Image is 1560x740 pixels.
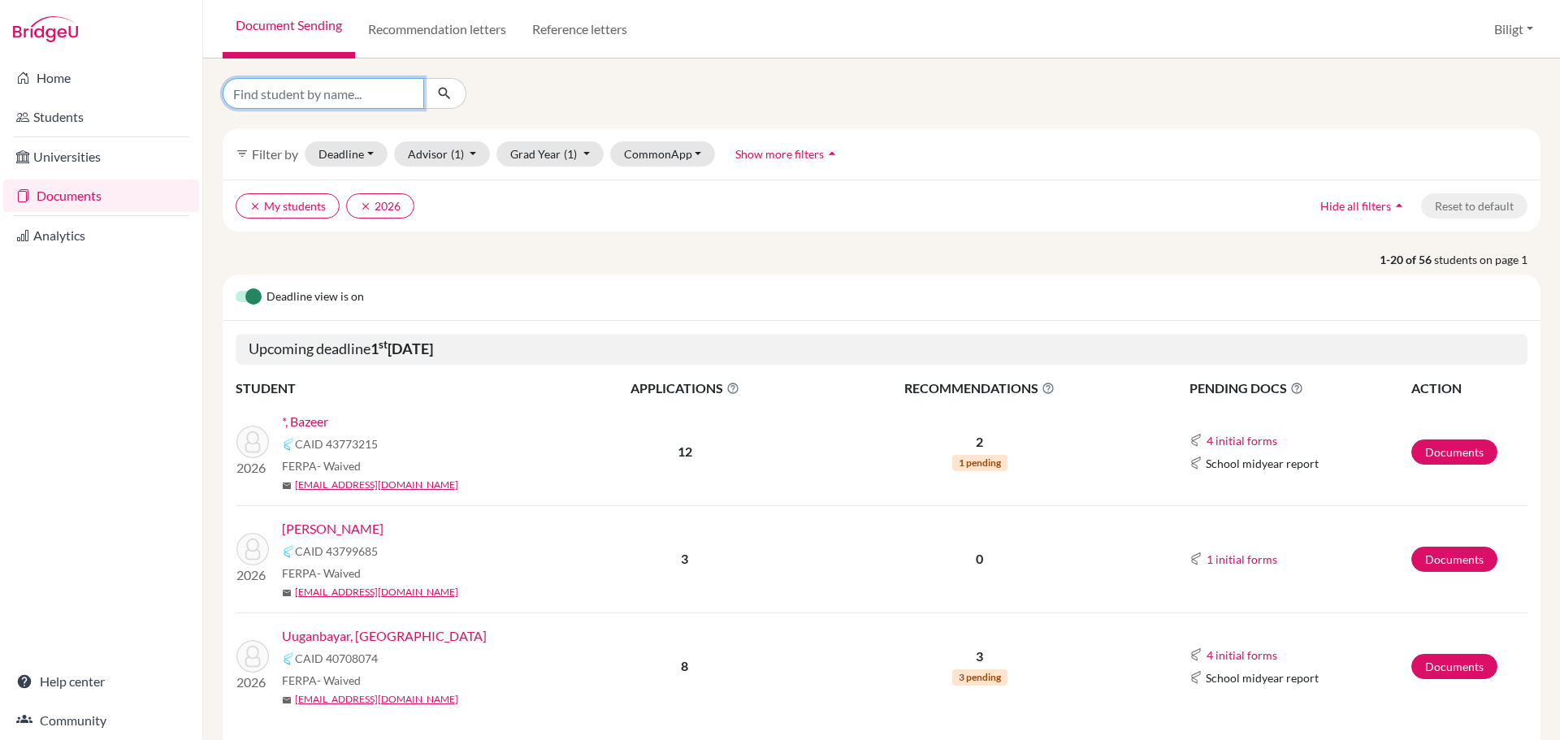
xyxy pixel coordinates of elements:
img: Common App logo [282,545,295,558]
img: Common App logo [1189,457,1202,470]
span: FERPA [282,672,361,689]
img: Common App logo [282,652,295,665]
th: STUDENT [236,378,561,399]
button: Reset to default [1421,193,1527,219]
span: CAID 43799685 [295,543,378,560]
a: Analytics [3,219,199,252]
a: [EMAIL_ADDRESS][DOMAIN_NAME] [295,478,458,492]
span: - Waived [317,459,361,473]
a: Home [3,62,199,94]
span: PENDING DOCS [1189,379,1410,398]
img: Common App logo [1189,434,1202,447]
span: - Waived [317,566,361,580]
sup: st [379,338,388,351]
p: 2 [810,432,1150,452]
th: ACTION [1410,378,1527,399]
a: Uuganbayar, [GEOGRAPHIC_DATA] [282,626,487,646]
img: Uuganbayar, Tegshjargal [236,640,269,673]
a: [PERSON_NAME] [282,519,383,539]
button: Show more filtersarrow_drop_up [721,141,854,167]
span: mail [282,481,292,491]
i: filter_list [236,147,249,160]
strong: 1-20 of 56 [1380,251,1434,268]
span: APPLICATIONS [561,379,808,398]
img: Common App logo [1189,671,1202,684]
span: School midyear report [1206,669,1319,686]
button: Advisor(1) [394,141,491,167]
span: - Waived [317,673,361,687]
span: School midyear report [1206,455,1319,472]
button: 4 initial forms [1206,431,1278,450]
img: Common App logo [1189,648,1202,661]
b: 3 [681,551,688,566]
span: mail [282,588,292,598]
button: clear2026 [346,193,414,219]
i: clear [249,201,261,212]
span: Hide all filters [1320,199,1391,213]
a: Help center [3,665,199,698]
b: 8 [681,658,688,673]
img: Common App logo [1189,552,1202,565]
span: (1) [451,147,464,161]
a: Documents [1411,654,1497,679]
button: CommonApp [610,141,716,167]
p: 3 [810,647,1150,666]
a: Documents [3,180,199,212]
span: CAID 43773215 [295,435,378,452]
a: Universities [3,141,199,173]
button: Grad Year(1) [496,141,604,167]
a: Documents [1411,439,1497,465]
i: arrow_drop_up [1391,197,1407,214]
p: 0 [810,549,1150,569]
span: CAID 40708074 [295,650,378,667]
i: clear [360,201,371,212]
b: 1 [DATE] [370,340,433,357]
b: 12 [678,444,692,459]
button: Deadline [305,141,388,167]
p: 2026 [236,458,269,478]
span: Deadline view is on [266,288,364,307]
a: Community [3,704,199,737]
h5: Upcoming deadline [236,334,1527,365]
span: students on page 1 [1434,251,1540,268]
span: Filter by [252,146,298,162]
span: (1) [564,147,577,161]
a: *, Bazeer [282,412,328,431]
p: 2026 [236,673,269,692]
p: 2026 [236,565,269,585]
img: Bridge-U [13,16,78,42]
img: *, Bazeer [236,426,269,458]
img: Common App logo [282,438,295,451]
input: Find student by name... [223,78,424,109]
button: clearMy students [236,193,340,219]
button: 1 initial forms [1206,550,1278,569]
a: [EMAIL_ADDRESS][DOMAIN_NAME] [295,585,458,599]
span: FERPA [282,565,361,582]
button: Biligt [1487,14,1540,45]
a: Documents [1411,547,1497,572]
span: 3 pending [952,669,1007,686]
button: Hide all filtersarrow_drop_up [1306,193,1421,219]
a: Students [3,101,199,133]
img: Hershkovitz, Amadour Khangai [236,533,269,565]
span: mail [282,695,292,705]
span: 1 pending [952,455,1007,471]
a: [EMAIL_ADDRESS][DOMAIN_NAME] [295,692,458,707]
span: Show more filters [735,147,824,161]
span: FERPA [282,457,361,474]
span: RECOMMENDATIONS [810,379,1150,398]
i: arrow_drop_up [824,145,840,162]
button: 4 initial forms [1206,646,1278,664]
